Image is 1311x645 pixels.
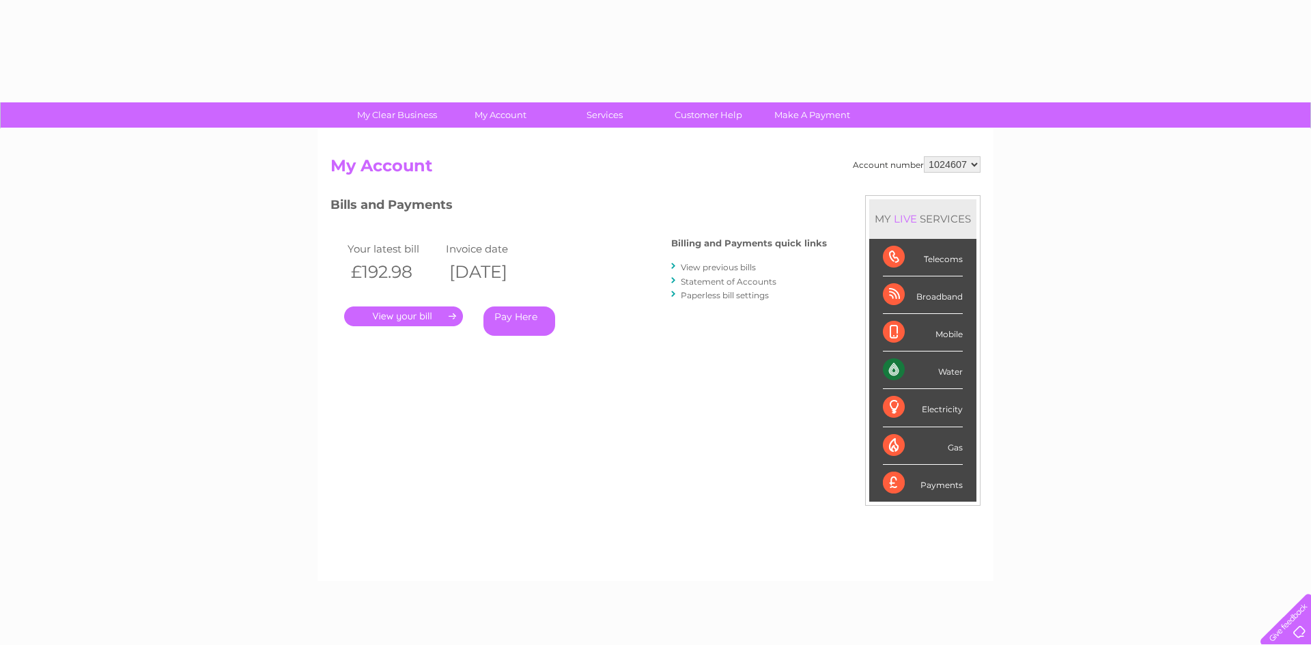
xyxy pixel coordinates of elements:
a: Statement of Accounts [681,276,776,287]
div: Broadband [883,276,963,314]
div: Account number [853,156,981,173]
div: Telecoms [883,239,963,276]
div: Water [883,352,963,389]
div: MY SERVICES [869,199,976,238]
a: . [344,306,463,326]
td: Invoice date [442,240,541,258]
a: My Account [445,102,557,128]
a: Services [548,102,661,128]
a: My Clear Business [341,102,453,128]
div: Mobile [883,314,963,352]
h4: Billing and Payments quick links [671,238,827,248]
a: Make A Payment [756,102,869,128]
td: Your latest bill [344,240,442,258]
th: [DATE] [442,258,541,286]
a: Pay Here [483,306,555,336]
div: Payments [883,465,963,502]
h2: My Account [330,156,981,182]
a: Paperless bill settings [681,290,769,300]
div: LIVE [891,212,920,225]
a: View previous bills [681,262,756,272]
th: £192.98 [344,258,442,286]
h3: Bills and Payments [330,195,827,219]
a: Customer Help [652,102,765,128]
div: Gas [883,427,963,465]
div: Electricity [883,389,963,427]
